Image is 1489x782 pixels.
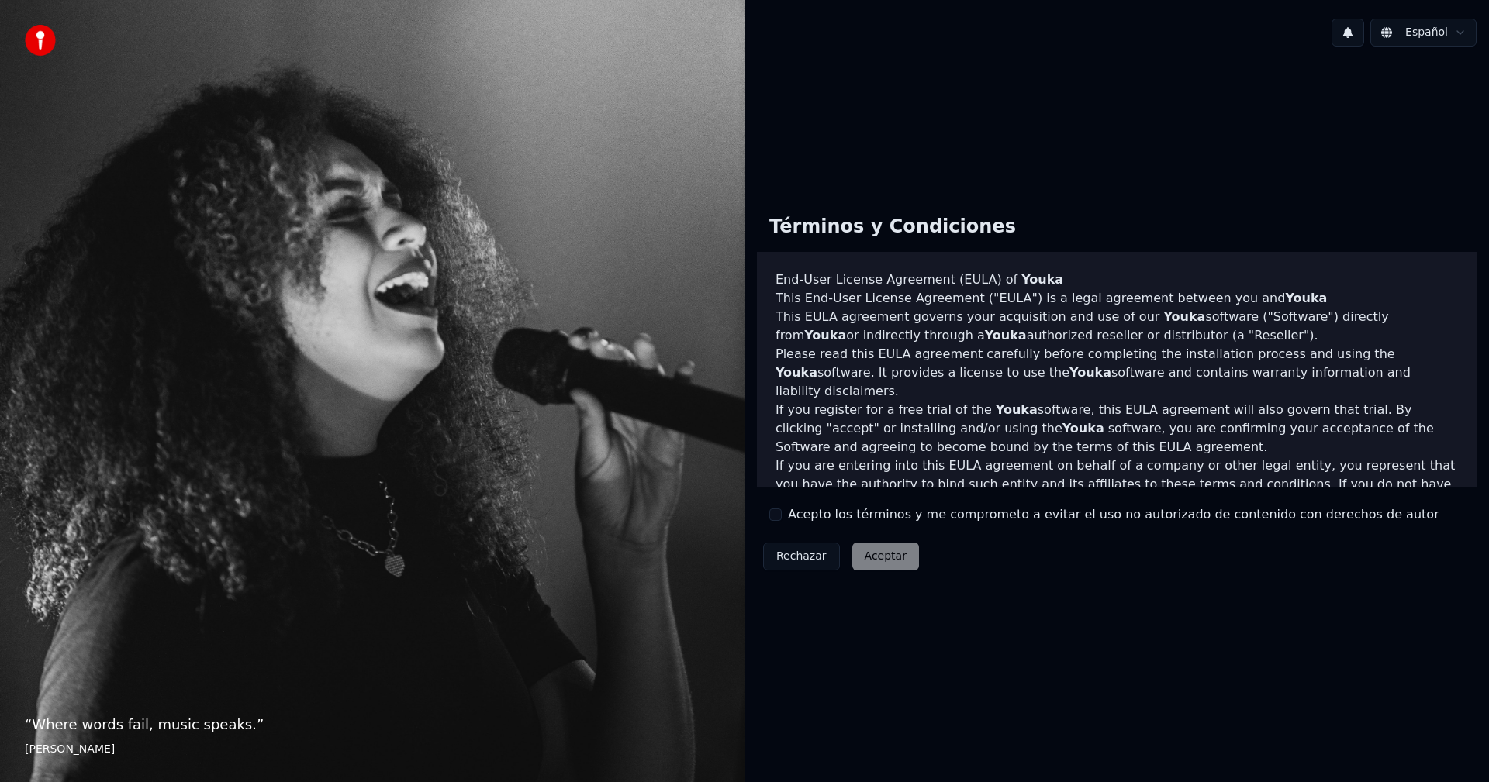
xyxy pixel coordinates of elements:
[996,402,1038,417] span: Youka
[1062,421,1104,436] span: Youka
[776,365,817,380] span: Youka
[776,456,1458,531] p: If you are entering into this EULA agreement on behalf of a company or other legal entity, you re...
[776,308,1458,345] p: This EULA agreement governs your acquisition and use of our software ("Software") directly from o...
[25,742,720,757] footer: [PERSON_NAME]
[776,401,1458,456] p: If you register for a free trial of the software, this EULA agreement will also govern that trial...
[776,270,1458,289] h3: End-User License Agreement (EULA) of
[776,345,1458,401] p: Please read this EULA agreement carefully before completing the installation process and using th...
[1285,291,1327,305] span: Youka
[985,328,1027,343] span: Youka
[776,289,1458,308] p: This End-User License Agreement ("EULA") is a legal agreement between you and
[25,25,56,56] img: youka
[788,505,1439,524] label: Acepto los términos y me comprometo a evitar el uso no autorizado de contenido con derechos de autor
[1069,365,1111,380] span: Youka
[804,328,846,343] span: Youka
[763,543,840,570] button: Rechazar
[757,202,1028,252] div: Términos y Condiciones
[25,714,720,735] p: “ Where words fail, music speaks. ”
[1163,309,1205,324] span: Youka
[1021,272,1063,287] span: Youka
